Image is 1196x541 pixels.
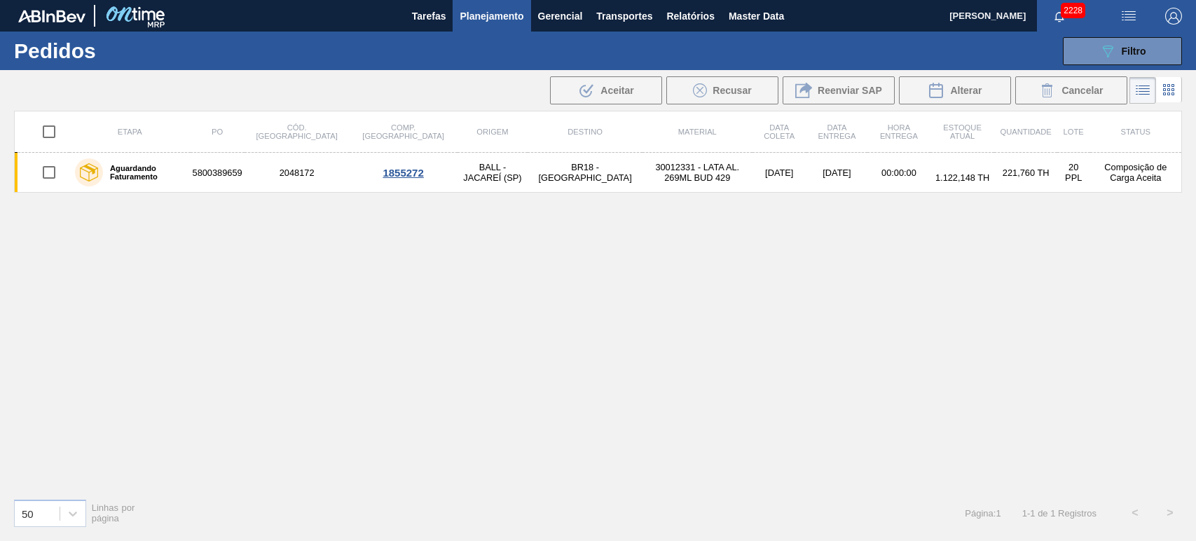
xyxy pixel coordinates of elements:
span: PO [212,128,223,136]
span: Alterar [950,85,982,96]
button: > [1153,495,1188,530]
div: Visão em Lista [1129,77,1156,104]
span: Aceitar [600,85,633,96]
td: 00:00:00 [867,153,930,193]
label: Aguardando Faturamento [103,164,185,181]
span: Cancelar [1061,85,1103,96]
img: Logout [1165,8,1182,25]
a: Aguardando Faturamento58003896592048172BALL - JACAREÍ (SP)BR18 - [GEOGRAPHIC_DATA]30012331 - LATA... [15,153,1182,193]
span: Gerencial [538,8,583,25]
span: Comp. [GEOGRAPHIC_DATA] [362,123,444,140]
div: Reenviar SAP [783,76,895,104]
span: Recusar [713,85,751,96]
button: Filtro [1063,37,1182,65]
span: Reenviar SAP [818,85,882,96]
span: Etapa [118,128,142,136]
span: Linhas por página [92,502,135,523]
span: Cód. [GEOGRAPHIC_DATA] [256,123,337,140]
span: 1 - 1 de 1 Registros [1022,508,1097,519]
div: Aceitar [550,76,662,104]
span: Quantidade [1000,128,1051,136]
img: userActions [1120,8,1137,25]
span: Estoque atual [943,123,982,140]
div: Alterar Pedido [899,76,1011,104]
div: 50 [22,507,34,519]
span: 1.122,148 TH [935,172,989,183]
div: Cancelar Pedidos em Massa [1015,76,1127,104]
button: Cancelar [1015,76,1127,104]
button: < [1118,495,1153,530]
span: Transportes [596,8,652,25]
span: Planejamento [460,8,523,25]
img: TNhmsLtSVTkK8tSr43FrP2fwEKptu5GPRR3wAAAABJRU5ErkJggg== [18,10,85,22]
span: Data Entrega [818,123,855,140]
div: Visão em Cards [1156,77,1182,104]
span: Tarefas [412,8,446,25]
td: [DATE] [752,153,806,193]
span: Lote [1064,128,1084,136]
span: Filtro [1122,46,1146,57]
span: Página : 1 [965,508,1001,519]
span: Material [678,128,717,136]
td: BR18 - [GEOGRAPHIC_DATA] [528,153,642,193]
div: Recusar [666,76,778,104]
td: 20 PPL [1057,153,1090,193]
td: [DATE] [806,153,867,193]
td: BALL - JACAREÍ (SP) [458,153,528,193]
span: Origem [476,128,508,136]
td: 30012331 - LATA AL. 269ML BUD 429 [642,153,752,193]
span: Hora Entrega [880,123,918,140]
td: Composição de Carga Aceita [1090,153,1182,193]
span: Destino [568,128,603,136]
td: 5800389659 [191,153,245,193]
h1: Pedidos [14,43,219,59]
td: 2048172 [245,153,350,193]
div: 1855272 [352,167,455,179]
span: Relatórios [666,8,714,25]
td: 221,760 TH [994,153,1057,193]
span: Status [1121,128,1150,136]
span: Data coleta [764,123,795,140]
span: 2228 [1061,3,1085,18]
button: Notificações [1037,6,1082,26]
button: Alterar [899,76,1011,104]
span: Master Data [729,8,784,25]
